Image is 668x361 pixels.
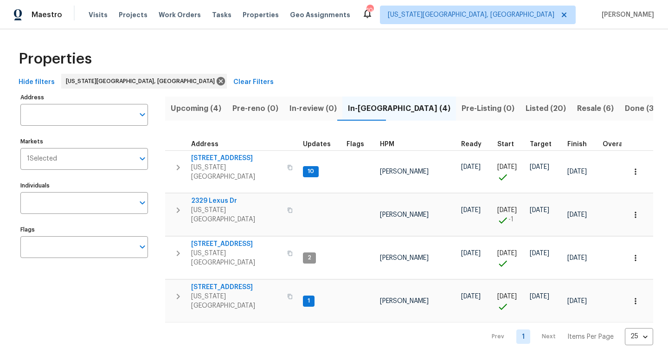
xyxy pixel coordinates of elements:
[483,328,653,345] nav: Pagination Navigation
[304,297,314,305] span: 1
[530,141,560,148] div: Target renovation project end date
[19,77,55,88] span: Hide filters
[366,6,373,15] div: 10
[191,283,282,292] span: [STREET_ADDRESS]
[191,154,282,163] span: [STREET_ADDRESS]
[20,227,148,232] label: Flags
[567,255,587,261] span: [DATE]
[567,141,587,148] span: Finish
[303,141,331,148] span: Updates
[530,141,552,148] span: Target
[233,77,274,88] span: Clear Filters
[567,141,595,148] div: Projected renovation finish date
[20,95,148,100] label: Address
[20,139,148,144] label: Markets
[380,168,429,175] span: [PERSON_NAME]
[461,141,490,148] div: Earliest renovation start date (first business day after COE or Checkout)
[603,141,627,148] span: Overall
[27,155,57,163] span: 1 Selected
[15,74,58,91] button: Hide filters
[191,163,282,181] span: [US_STATE][GEOGRAPHIC_DATA]
[497,207,517,213] span: [DATE]
[290,10,350,19] span: Geo Assignments
[461,250,481,257] span: [DATE]
[530,207,549,213] span: [DATE]
[497,164,517,170] span: [DATE]
[136,152,149,165] button: Open
[230,74,277,91] button: Clear Filters
[136,240,149,253] button: Open
[32,10,62,19] span: Maestro
[526,102,566,115] span: Listed (20)
[461,207,481,213] span: [DATE]
[567,168,587,175] span: [DATE]
[212,12,231,18] span: Tasks
[567,298,587,304] span: [DATE]
[530,293,549,300] span: [DATE]
[577,102,614,115] span: Resale (6)
[159,10,201,19] span: Work Orders
[530,250,549,257] span: [DATE]
[603,141,635,148] div: Days past target finish date
[191,206,282,224] span: [US_STATE][GEOGRAPHIC_DATA]
[494,237,526,279] td: Project started on time
[625,102,666,115] span: Done (359)
[380,141,394,148] span: HPM
[19,54,92,64] span: Properties
[530,164,549,170] span: [DATE]
[508,215,514,224] span: -1
[598,10,654,19] span: [PERSON_NAME]
[304,168,318,175] span: 10
[136,196,149,209] button: Open
[61,74,227,89] div: [US_STATE][GEOGRAPHIC_DATA], [GEOGRAPHIC_DATA]
[567,332,614,342] p: Items Per Page
[461,293,481,300] span: [DATE]
[289,102,337,115] span: In-review (0)
[347,141,364,148] span: Flags
[567,212,587,218] span: [DATE]
[20,183,148,188] label: Individuals
[461,141,482,148] span: Ready
[191,292,282,310] span: [US_STATE][GEOGRAPHIC_DATA]
[348,102,450,115] span: In-[GEOGRAPHIC_DATA] (4)
[497,141,514,148] span: Start
[494,150,526,193] td: Project started on time
[191,141,218,148] span: Address
[380,212,429,218] span: [PERSON_NAME]
[304,254,315,262] span: 2
[380,298,429,304] span: [PERSON_NAME]
[388,10,554,19] span: [US_STATE][GEOGRAPHIC_DATA], [GEOGRAPHIC_DATA]
[494,193,526,236] td: Project started 1 days early
[119,10,148,19] span: Projects
[494,280,526,322] td: Project started on time
[171,102,221,115] span: Upcoming (4)
[191,249,282,267] span: [US_STATE][GEOGRAPHIC_DATA]
[461,164,481,170] span: [DATE]
[497,293,517,300] span: [DATE]
[462,102,514,115] span: Pre-Listing (0)
[380,255,429,261] span: [PERSON_NAME]
[243,10,279,19] span: Properties
[191,239,282,249] span: [STREET_ADDRESS]
[89,10,108,19] span: Visits
[232,102,278,115] span: Pre-reno (0)
[191,196,282,206] span: 2329 Lexus Dr
[516,329,530,344] a: Goto page 1
[497,141,522,148] div: Actual renovation start date
[136,108,149,121] button: Open
[66,77,218,86] span: [US_STATE][GEOGRAPHIC_DATA], [GEOGRAPHIC_DATA]
[497,250,517,257] span: [DATE]
[625,324,653,348] div: 25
